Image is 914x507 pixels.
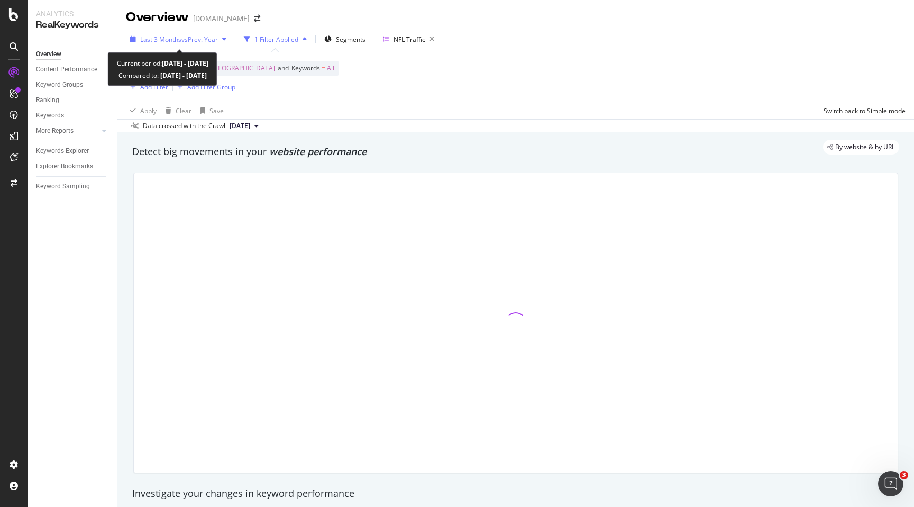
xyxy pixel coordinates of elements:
[36,161,93,172] div: Explorer Bookmarks
[211,61,275,76] span: [GEOGRAPHIC_DATA]
[336,35,365,44] span: Segments
[36,95,59,106] div: Ranking
[132,487,899,501] div: Investigate your changes in keyword performance
[162,59,208,68] b: [DATE] - [DATE]
[193,13,250,24] div: [DOMAIN_NAME]
[230,121,250,131] span: 2025 Sep. 13th
[161,102,191,119] button: Clear
[173,80,235,93] button: Add Filter Group
[824,106,906,115] div: Switch back to Simple mode
[36,146,109,157] a: Keywords Explorer
[36,64,97,75] div: Content Performance
[36,110,64,121] div: Keywords
[322,64,325,73] span: =
[117,57,208,69] div: Current period:
[36,49,61,60] div: Overview
[254,35,298,44] div: 1 Filter Applied
[819,102,906,119] button: Switch back to Simple mode
[835,144,895,150] span: By website & by URL
[176,106,191,115] div: Clear
[36,110,109,121] a: Keywords
[36,181,90,192] div: Keyword Sampling
[36,95,109,106] a: Ranking
[240,31,311,48] button: 1 Filter Applied
[159,71,207,80] b: [DATE] - [DATE]
[140,106,157,115] div: Apply
[36,79,83,90] div: Keyword Groups
[394,35,425,44] div: NFL Traffic
[187,83,235,92] div: Add Filter Group
[291,64,320,73] span: Keywords
[878,471,903,496] iframe: Intercom live chat
[823,140,899,155] div: legacy label
[36,8,108,19] div: Analytics
[126,8,189,26] div: Overview
[36,79,109,90] a: Keyword Groups
[327,61,334,76] span: All
[140,35,181,44] span: Last 3 Months
[36,181,109,192] a: Keyword Sampling
[320,31,370,48] button: Segments
[278,64,289,73] span: and
[126,31,231,48] button: Last 3 MonthsvsPrev. Year
[36,125,99,137] a: More Reports
[36,49,109,60] a: Overview
[225,120,263,132] button: [DATE]
[36,125,74,137] div: More Reports
[196,102,224,119] button: Save
[254,15,260,22] div: arrow-right-arrow-left
[209,106,224,115] div: Save
[36,161,109,172] a: Explorer Bookmarks
[143,121,225,131] div: Data crossed with the Crawl
[126,102,157,119] button: Apply
[36,64,109,75] a: Content Performance
[140,83,168,92] div: Add Filter
[900,471,908,479] span: 3
[36,19,108,31] div: RealKeywords
[36,146,89,157] div: Keywords Explorer
[126,80,168,93] button: Add Filter
[181,35,218,44] span: vs Prev. Year
[118,69,207,82] div: Compared to:
[379,31,438,48] button: NFL Traffic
